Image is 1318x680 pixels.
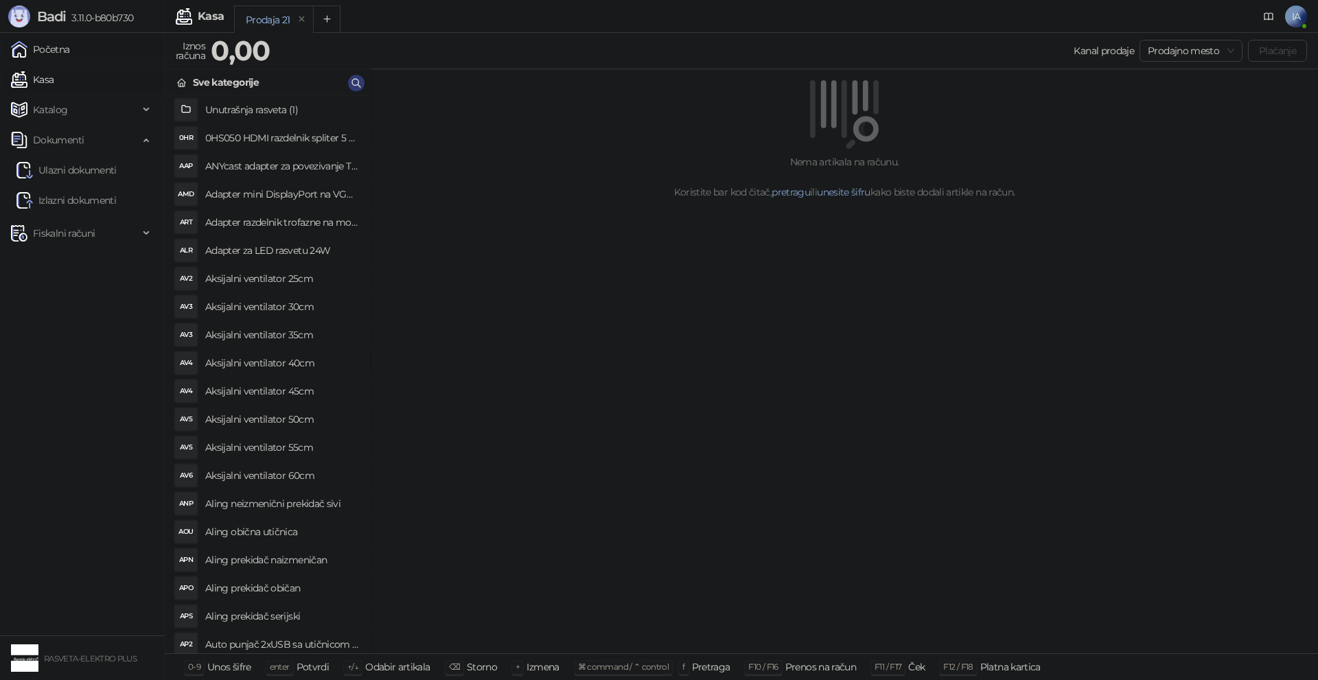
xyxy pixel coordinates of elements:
[175,183,197,205] div: AMD
[175,436,197,458] div: AV5
[205,436,359,458] h4: Aksijalni ventilator 55cm
[205,239,359,261] h4: Adapter za LED rasvetu 24W
[205,99,359,121] h4: Unutrašnja rasveta (1)
[205,549,359,571] h4: Aling prekidač naizmeničan
[205,408,359,430] h4: Aksijalni ventilator 50cm
[175,155,197,177] div: AAP
[516,661,520,672] span: +
[578,661,669,672] span: ⌘ command / ⌃ control
[1258,5,1280,27] a: Dokumentacija
[198,11,224,22] div: Kasa
[66,12,133,24] span: 3.11.0-b80b730
[37,8,66,25] span: Badi
[293,14,311,25] button: remove
[175,324,197,346] div: AV3
[817,186,870,198] a: unesite šifru
[175,465,197,486] div: AV6
[875,661,901,672] span: F11 / F17
[16,187,116,214] a: Izlazni dokumenti
[205,493,359,515] h4: Aling neizmenični prekidač sivi
[175,493,197,515] div: ANP
[1248,40,1307,62] button: Plaćanje
[16,162,33,178] img: Ulazni dokumenti
[347,661,358,672] span: ↑/↓
[11,36,70,63] a: Početna
[16,156,117,184] a: Ulazni dokumentiUlazni dokumenti
[207,658,251,676] div: Unos šifre
[205,521,359,543] h4: Aling obična utičnica
[387,154,1302,200] div: Nema artikala na računu. Koristite bar kod čitač, ili kako biste dodali artikle na račun.
[205,127,359,149] h4: 0HS050 HDMI razdelnik spliter 5 ulaza na 1 izlaz sa daljinskim 4K
[175,521,197,543] div: AOU
[205,380,359,402] h4: Aksijalni ventilator 45cm
[1148,40,1234,61] span: Prodajno mesto
[205,324,359,346] h4: Aksijalni ventilator 35cm
[692,658,730,676] div: Pretraga
[11,644,38,672] img: 64x64-companyLogo-4c9eac63-00ad-485c-9b48-57f283827d2d.png
[772,186,810,198] a: pretragu
[175,549,197,571] div: APN
[175,408,197,430] div: AV5
[175,268,197,290] div: AV2
[175,633,197,655] div: AP2
[173,37,208,65] div: Iznos računa
[175,211,197,233] div: ART
[193,75,259,90] div: Sve kategorije
[908,658,925,676] div: Ček
[33,220,95,247] span: Fiskalni računi
[175,380,197,402] div: AV4
[246,12,290,27] div: Prodaja 21
[467,658,497,676] div: Storno
[449,661,460,672] span: ⌫
[175,577,197,599] div: APO
[205,211,359,233] h4: Adapter razdelnik trofazne na monofazne utičnice
[175,352,197,374] div: AV4
[1285,5,1307,27] span: IA
[205,577,359,599] h4: Aling prekidač običan
[211,34,270,67] strong: 0,00
[943,661,973,672] span: F12 / F18
[270,661,290,672] span: enter
[365,658,430,676] div: Odabir artikala
[205,352,359,374] h4: Aksijalni ventilator 40cm
[682,661,684,672] span: f
[980,658,1041,676] div: Platna kartica
[527,658,559,676] div: Izmena
[175,296,197,318] div: AV3
[33,96,68,124] span: Katalog
[205,633,359,655] h4: Auto punjač 2xUSB sa utičnicom 12V GOLF GF-C14
[165,96,370,653] div: grid
[1074,43,1134,58] div: Kanal prodaje
[205,465,359,486] h4: Aksijalni ventilator 60cm
[205,155,359,177] h4: ANYcast adapter za povezivanje TV i mobilnog telefona
[188,661,200,672] span: 0-9
[748,661,778,672] span: F10 / F16
[175,605,197,627] div: APS
[175,239,197,261] div: ALR
[205,296,359,318] h4: Aksijalni ventilator 30cm
[297,658,329,676] div: Potvrdi
[11,66,54,93] a: Kasa
[175,127,197,149] div: 0HR
[785,658,856,676] div: Prenos na račun
[8,5,30,27] img: Logo
[205,183,359,205] h4: Adapter mini DisplayPort na VGA UVA-13
[205,268,359,290] h4: Aksijalni ventilator 25cm
[33,126,84,154] span: Dokumenti
[313,5,340,33] button: Add tab
[44,654,137,664] small: RASVETA-ELEKTRO PLUS
[205,605,359,627] h4: Aling prekidač serijski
